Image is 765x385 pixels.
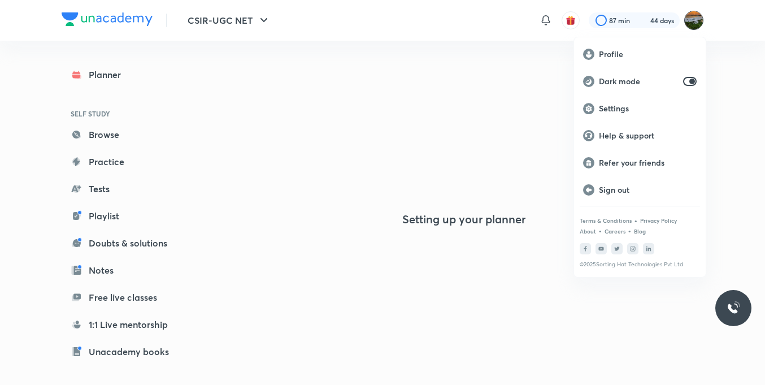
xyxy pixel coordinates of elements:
[628,226,632,236] div: •
[599,185,697,195] p: Sign out
[599,103,697,114] p: Settings
[574,122,706,149] a: Help & support
[599,76,679,86] p: Dark mode
[599,49,697,59] p: Profile
[605,228,625,235] a: Careers
[634,215,638,226] div: •
[580,261,700,268] p: © 2025 Sorting Hat Technologies Pvt Ltd
[634,228,646,235] a: Blog
[574,41,706,68] a: Profile
[640,217,677,224] a: Privacy Policy
[580,228,596,235] a: About
[574,149,706,176] a: Refer your friends
[599,158,697,168] p: Refer your friends
[574,95,706,122] a: Settings
[580,217,632,224] a: Terms & Conditions
[598,226,602,236] div: •
[599,131,697,141] p: Help & support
